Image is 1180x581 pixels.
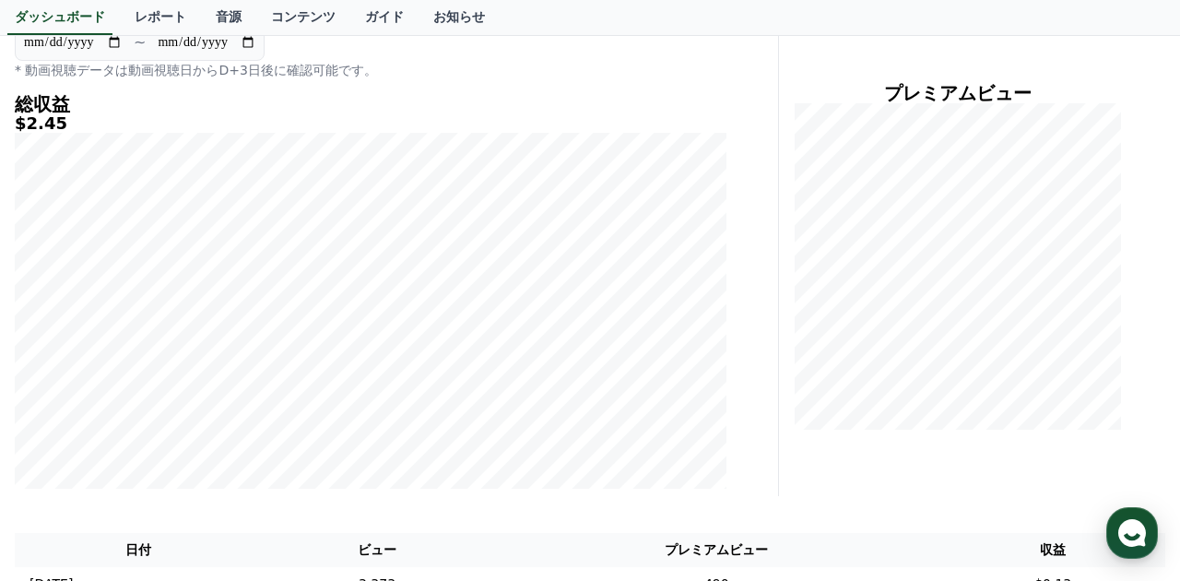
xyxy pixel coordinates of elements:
[158,456,202,471] span: チャット
[15,533,262,567] th: 日付
[285,456,307,470] span: 設定
[15,114,726,133] h5: $2.45
[47,456,80,470] span: ホーム
[492,533,940,567] th: プレミアムビュー
[15,61,726,79] p: * 動画視聴データは動画視聴日からD+3日後に確認可能です。
[15,94,726,114] h4: 総収益
[122,428,238,474] a: チャット
[6,428,122,474] a: ホーム
[940,533,1165,567] th: 収益
[262,533,492,567] th: ビュー
[134,31,146,53] p: ~
[238,428,354,474] a: 設定
[794,83,1121,103] h4: プレミアムビュー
